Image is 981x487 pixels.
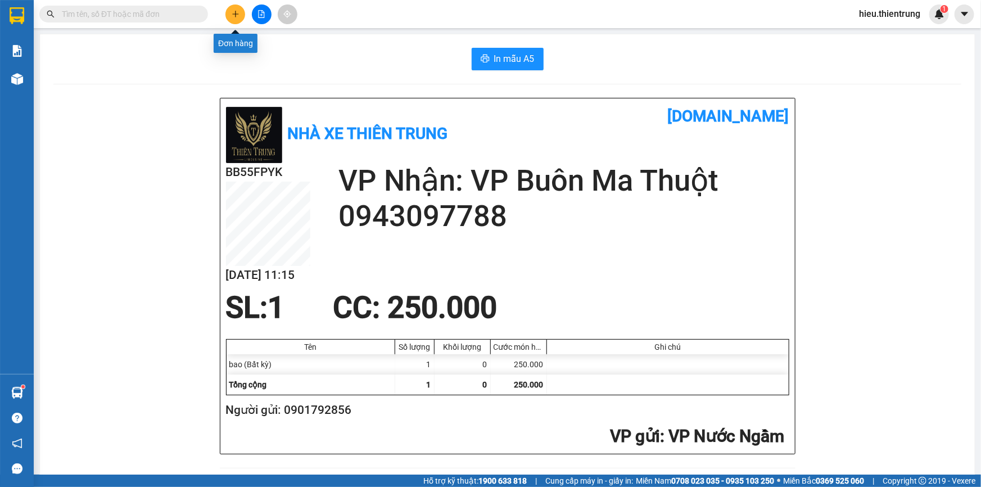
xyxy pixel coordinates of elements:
[59,80,272,151] h2: VP Nhận: VP Buôn Ma Thuột
[21,385,25,389] sup: 1
[226,425,785,448] h2: : VP Nước Ngầm
[11,387,23,399] img: warehouse-icon
[229,342,392,351] div: Tên
[11,45,23,57] img: solution-icon
[10,7,24,24] img: logo-vxr
[671,476,774,485] strong: 0708 023 035 - 0935 103 250
[226,290,268,325] span: SL:
[12,438,22,449] span: notification
[288,124,448,143] b: Nhà xe Thiên Trung
[472,48,544,70] button: printerIn mẫu A5
[494,52,535,66] span: In mẫu A5
[47,10,55,18] span: search
[514,380,544,389] span: 250.000
[338,199,789,234] h2: 0943097788
[783,475,864,487] span: Miền Bắc
[478,476,527,485] strong: 1900 633 818
[668,107,789,125] b: [DOMAIN_NAME]
[11,73,23,85] img: warehouse-icon
[636,475,774,487] span: Miền Nam
[283,10,291,18] span: aim
[535,475,537,487] span: |
[226,163,310,182] h2: BB55FPYK
[6,17,39,73] img: logo.jpg
[611,426,661,446] span: VP gửi
[777,479,780,483] span: ⚪️
[483,380,487,389] span: 0
[550,342,786,351] div: Ghi chú
[226,107,282,163] img: logo.jpg
[481,54,490,65] span: printer
[934,9,944,19] img: icon-new-feature
[225,4,245,24] button: plus
[278,4,297,24] button: aim
[227,354,395,375] div: bao (Bất kỳ)
[326,291,504,324] div: CC : 250.000
[941,5,948,13] sup: 1
[435,354,491,375] div: 0
[960,9,970,19] span: caret-down
[12,413,22,423] span: question-circle
[919,477,926,485] span: copyright
[252,4,272,24] button: file-add
[150,9,272,28] b: [DOMAIN_NAME]
[816,476,864,485] strong: 0369 525 060
[427,380,431,389] span: 1
[229,380,267,389] span: Tổng cộng
[423,475,527,487] span: Hỗ trợ kỹ thuật:
[268,290,285,325] span: 1
[6,80,91,99] h2: BB55FPYK
[226,401,785,420] h2: Người gửi: 0901792856
[494,342,544,351] div: Cước món hàng
[12,463,22,474] span: message
[338,163,789,199] h2: VP Nhận: VP Buôn Ma Thuột
[62,8,195,20] input: Tìm tên, số ĐT hoặc mã đơn
[545,475,633,487] span: Cung cấp máy in - giấy in:
[437,342,487,351] div: Khối lượng
[491,354,547,375] div: 250.000
[850,7,929,21] span: hieu.thientrung
[232,10,239,18] span: plus
[257,10,265,18] span: file-add
[395,354,435,375] div: 1
[226,266,310,285] h2: [DATE] 11:15
[942,5,946,13] span: 1
[872,475,874,487] span: |
[955,4,974,24] button: caret-down
[398,342,431,351] div: Số lượng
[45,9,101,77] b: Nhà xe Thiên Trung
